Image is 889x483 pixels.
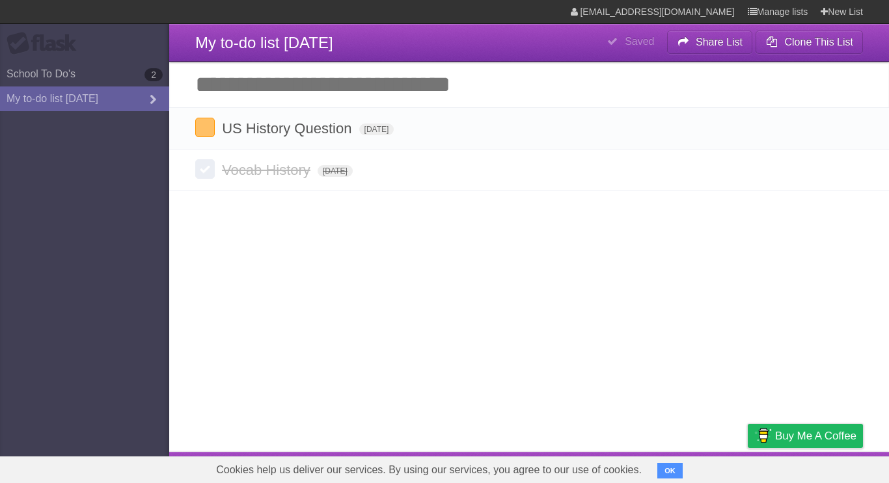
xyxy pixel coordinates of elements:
span: US History Question [222,120,355,137]
a: About [575,455,602,480]
a: Suggest a feature [781,455,863,480]
a: Developers [618,455,670,480]
b: Share List [696,36,743,47]
a: Buy me a coffee [748,424,863,448]
b: Clone This List [784,36,853,47]
b: Saved [625,36,654,47]
a: Terms [687,455,715,480]
button: Share List [667,31,753,54]
button: OK [657,463,683,478]
button: Clone This List [756,31,863,54]
span: Cookies help us deliver our services. By using our services, you agree to our use of cookies. [203,457,655,483]
span: [DATE] [359,124,394,135]
img: Buy me a coffee [754,424,772,447]
div: Flask [7,32,85,55]
label: Done [195,118,215,137]
span: Buy me a coffee [775,424,856,447]
span: Vocab History [222,162,314,178]
label: Done [195,159,215,179]
span: My to-do list [DATE] [195,34,333,51]
b: 2 [144,68,163,81]
a: Privacy [731,455,765,480]
span: [DATE] [318,165,353,177]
